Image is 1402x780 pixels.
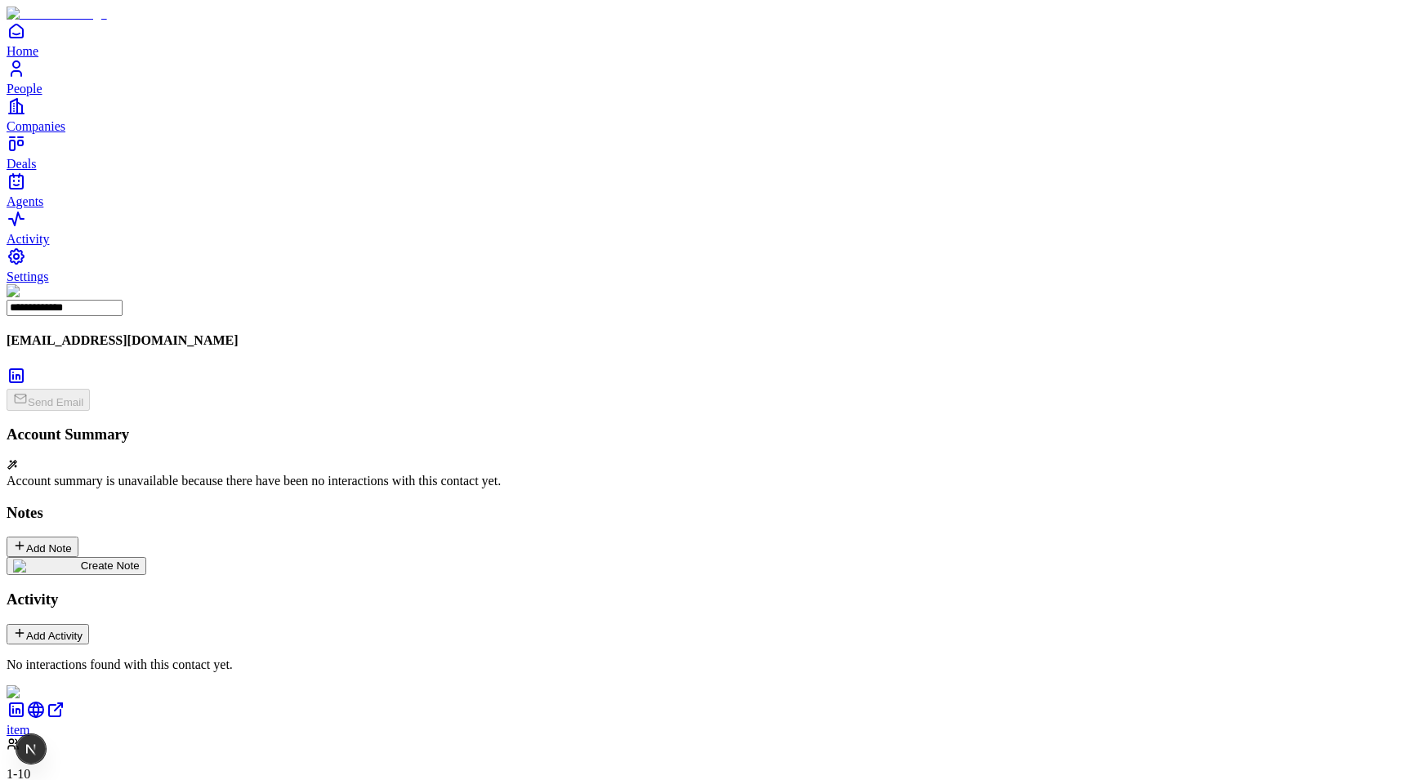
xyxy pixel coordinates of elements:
span: People [7,82,42,96]
a: People [7,59,1395,96]
button: Add Activity [7,624,89,644]
a: Deals [7,134,1395,171]
span: Settings [7,270,49,283]
a: Settings [7,247,1395,283]
span: Activity [7,232,49,246]
h3: Activity [7,591,1395,608]
h3: Notes [7,504,1395,522]
a: item [7,723,29,737]
span: Deals [7,157,36,171]
a: Companies [7,96,1395,133]
img: create note [13,559,81,573]
a: Home [7,21,1395,58]
h3: Account Summary [7,426,1395,443]
a: Agents [7,172,1395,208]
span: Agents [7,194,43,208]
a: Activity [7,209,1395,246]
button: Add Note [7,537,78,557]
img: Item Brain Logo [7,7,107,21]
span: Create Note [81,559,140,572]
p: No interactions found with this contact yet. [7,657,1395,672]
h4: [EMAIL_ADDRESS][DOMAIN_NAME] [7,333,1395,348]
img: item [7,685,42,700]
div: Add Note [13,539,72,555]
img: Akshay Guthal [7,284,98,299]
button: Send Email [7,389,90,411]
span: Companies [7,119,65,133]
span: Home [7,44,38,58]
button: create noteCreate Note [7,557,146,575]
div: Account summary is unavailable because there have been no interactions with this contact yet. [7,474,1395,488]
